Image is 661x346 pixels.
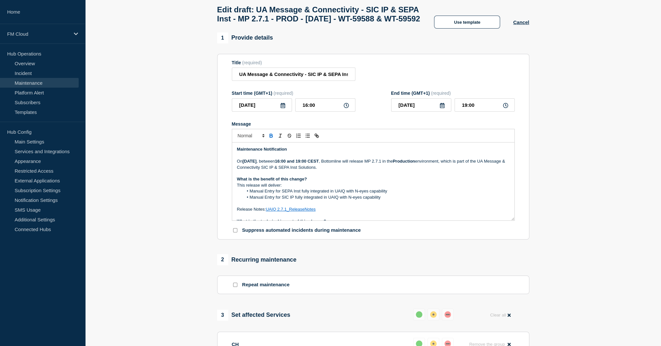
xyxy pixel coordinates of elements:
[391,98,451,112] input: YYYY-MM-DD
[285,132,294,140] button: Toggle strikethrough text
[217,310,228,321] span: 3
[455,98,515,112] input: HH:MM
[416,311,422,318] div: up
[232,98,292,112] input: YYYY-MM-DD
[303,132,312,140] button: Toggle bulleted list
[7,31,70,37] p: FM Cloud
[242,282,290,288] p: Repeat maintenance
[273,91,293,96] span: (required)
[235,132,267,140] span: Font size
[217,254,228,265] span: 2
[237,206,509,212] p: Release Notes:
[442,309,454,320] button: down
[428,309,439,320] button: affected
[294,132,303,140] button: Toggle ordered list
[233,283,237,287] input: Repeat maintenance
[393,159,415,164] strong: Production
[237,182,509,188] p: This release will deliver:
[431,91,451,96] span: (required)
[243,188,509,194] li: Manual Entry for SEPA Inst fully integrated in UAIQ with N-eyes capability
[267,132,276,140] button: Toggle bold text
[232,60,355,65] div: Title
[243,194,509,200] li: Manual Entry for SIC IP fully integrated in UAIQ with N-eyes capability
[243,159,257,164] strong: [DATE]
[233,228,237,232] input: Suppress automated incidents during maintenance
[276,132,285,140] button: Toggle italic text
[266,207,315,212] a: UAIQ 2.7.1_ReleaseNotes
[217,310,290,321] div: Set affected Services
[217,5,421,23] h1: Edit draft: UA Message & Connectivity - SIC IP & SEPA Inst - MP 2.7.1 - PROD - [DATE] - WT-59588 ...
[217,254,297,265] div: Recurring maintenance
[232,121,515,127] div: Message
[232,142,514,220] div: Message
[217,32,273,43] div: Provide details
[413,309,425,320] button: up
[444,311,451,318] div: down
[237,158,509,170] p: On , between , Bottomline will release MP 2.7.1 in the environment, which is part of the UA Messa...
[232,68,355,81] input: Title
[434,16,500,29] button: Use template
[237,177,307,181] strong: What is the benefit of this change?
[312,132,321,140] button: Toggle link
[486,309,514,321] button: Clear all
[295,98,355,112] input: HH:MM
[237,147,287,152] strong: Maintenance Notification
[242,60,262,65] span: (required)
[237,219,326,224] strong: What is the technical impact of this change?
[391,91,515,96] div: End time (GMT+1)
[275,159,319,164] strong: 16:00 and 19:00 CEST
[232,91,355,96] div: Start time (GMT+1)
[430,311,437,318] div: affected
[217,32,228,43] span: 1
[242,227,361,233] p: Suppress automated incidents during maintenance
[513,19,529,25] button: Cancel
